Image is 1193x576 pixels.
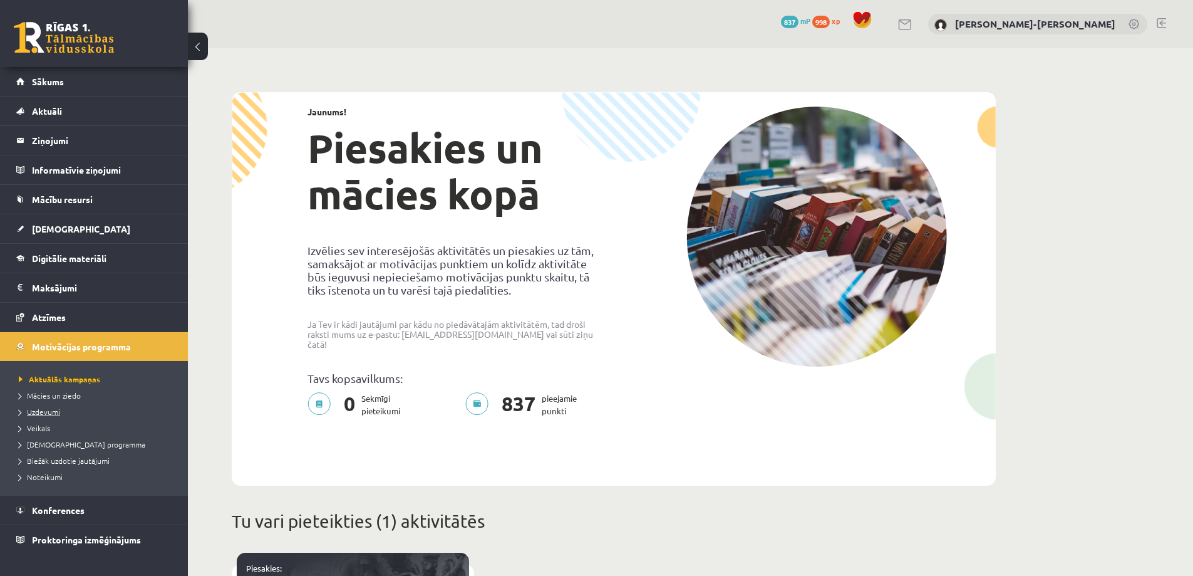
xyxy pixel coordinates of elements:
p: Izvēlies sev interesējošās aktivitātēs un piesakies uz tām, samaksājot ar motivācijas punktiem un... [307,244,604,296]
a: Uzdevumi [19,406,175,417]
a: Maksājumi [16,273,172,302]
a: Biežāk uzdotie jautājumi [19,455,175,466]
a: Rīgas 1. Tālmācības vidusskola [14,22,114,53]
a: Digitālie materiāli [16,244,172,273]
span: mP [800,16,810,26]
span: xp [832,16,840,26]
span: Sākums [32,76,64,87]
img: Martins Frīdenbergs-Tomašs [934,19,947,31]
a: Piesakies: [246,563,282,573]
a: Ziņojumi [16,126,172,155]
span: 998 [812,16,830,28]
span: Atzīmes [32,312,66,323]
span: Veikals [19,423,50,433]
p: Ja Tev ir kādi jautājumi par kādu no piedāvātajām aktivitātēm, tad droši raksti mums uz e-pastu: ... [307,319,604,349]
a: Aktuālās kampaņas [19,374,175,385]
span: [DEMOGRAPHIC_DATA] [32,223,130,234]
a: Motivācijas programma [16,332,172,361]
p: pieejamie punkti [465,392,584,417]
a: [DEMOGRAPHIC_DATA] programma [19,439,175,450]
h1: Piesakies un mācies kopā [307,125,604,217]
legend: Maksājumi [32,273,172,302]
strong: Jaunums! [307,106,346,117]
span: Noteikumi [19,472,63,482]
p: Sekmīgi pieteikumi [307,392,408,417]
a: Informatīvie ziņojumi [16,155,172,184]
a: Sākums [16,67,172,96]
a: Mācību resursi [16,185,172,214]
span: Aktuāli [32,105,62,117]
span: Mācību resursi [32,194,93,205]
legend: Ziņojumi [32,126,172,155]
span: 837 [495,392,542,417]
a: [DEMOGRAPHIC_DATA] [16,214,172,243]
a: Konferences [16,496,172,525]
span: Uzdevumi [19,407,60,417]
p: Tu vari pieteikties (1) aktivitātēs [232,508,996,535]
a: 837 mP [781,16,810,26]
span: 837 [781,16,798,28]
legend: Informatīvie ziņojumi [32,155,172,184]
span: Biežāk uzdotie jautājumi [19,456,110,466]
span: Mācies un ziedo [19,390,81,401]
a: [PERSON_NAME]-[PERSON_NAME] [955,18,1115,30]
a: Proktoringa izmēģinājums [16,525,172,554]
span: Konferences [32,505,85,516]
a: Noteikumi [19,471,175,483]
span: Digitālie materiāli [32,253,106,264]
span: Proktoringa izmēģinājums [32,534,141,545]
span: [DEMOGRAPHIC_DATA] programma [19,439,145,449]
a: Aktuāli [16,97,172,125]
a: 998 xp [812,16,846,26]
a: Atzīmes [16,303,172,332]
span: Motivācijas programma [32,341,131,352]
img: campaign-image-1c4f3b39ab1f89d1fca25a8facaab35ebc8e40cf20aedba61fd73fb4233361ac.png [686,107,947,367]
span: Aktuālās kampaņas [19,374,100,384]
a: Mācies un ziedo [19,390,175,401]
span: 0 [338,392,361,417]
a: Veikals [19,422,175,434]
p: Tavs kopsavilkums: [307,372,604,385]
